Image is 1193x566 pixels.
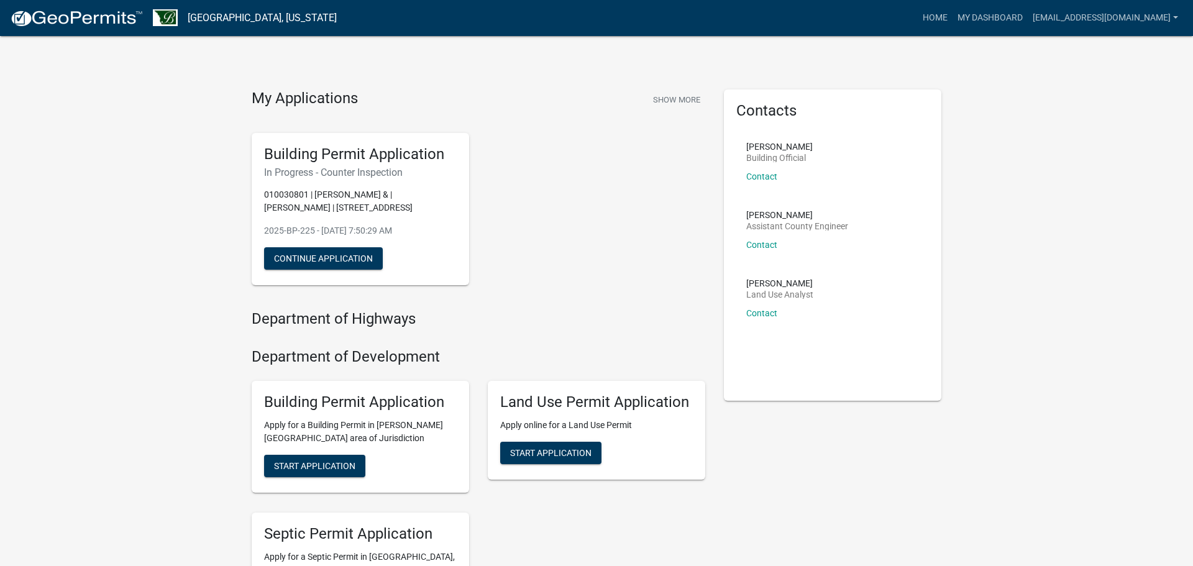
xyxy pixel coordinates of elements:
a: Contact [746,171,777,181]
p: Apply online for a Land Use Permit [500,419,693,432]
h6: In Progress - Counter Inspection [264,167,457,178]
span: Start Application [510,447,592,457]
span: Start Application [274,460,355,470]
p: Assistant County Engineer [746,222,848,231]
p: Land Use Analyst [746,290,813,299]
p: [PERSON_NAME] [746,279,813,288]
h4: My Applications [252,89,358,108]
a: My Dashboard [953,6,1028,30]
a: [EMAIL_ADDRESS][DOMAIN_NAME] [1028,6,1183,30]
h5: Building Permit Application [264,393,457,411]
button: Show More [648,89,705,110]
a: [GEOGRAPHIC_DATA], [US_STATE] [188,7,337,29]
a: Contact [746,240,777,250]
a: Home [918,6,953,30]
p: Building Official [746,153,813,162]
img: Benton County, Minnesota [153,9,178,26]
p: [PERSON_NAME] [746,211,848,219]
p: 010030801 | [PERSON_NAME] & | [PERSON_NAME] | [STREET_ADDRESS] [264,188,457,214]
h5: Contacts [736,102,929,120]
p: [PERSON_NAME] [746,142,813,151]
p: 2025-BP-225 - [DATE] 7:50:29 AM [264,224,457,237]
button: Start Application [500,442,601,464]
p: Apply for a Building Permit in [PERSON_NAME][GEOGRAPHIC_DATA] area of Jurisdiction [264,419,457,445]
h5: Building Permit Application [264,145,457,163]
h5: Land Use Permit Application [500,393,693,411]
h4: Department of Development [252,348,705,366]
a: Contact [746,308,777,318]
button: Start Application [264,455,365,477]
button: Continue Application [264,247,383,270]
h5: Septic Permit Application [264,525,457,543]
h4: Department of Highways [252,310,705,328]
